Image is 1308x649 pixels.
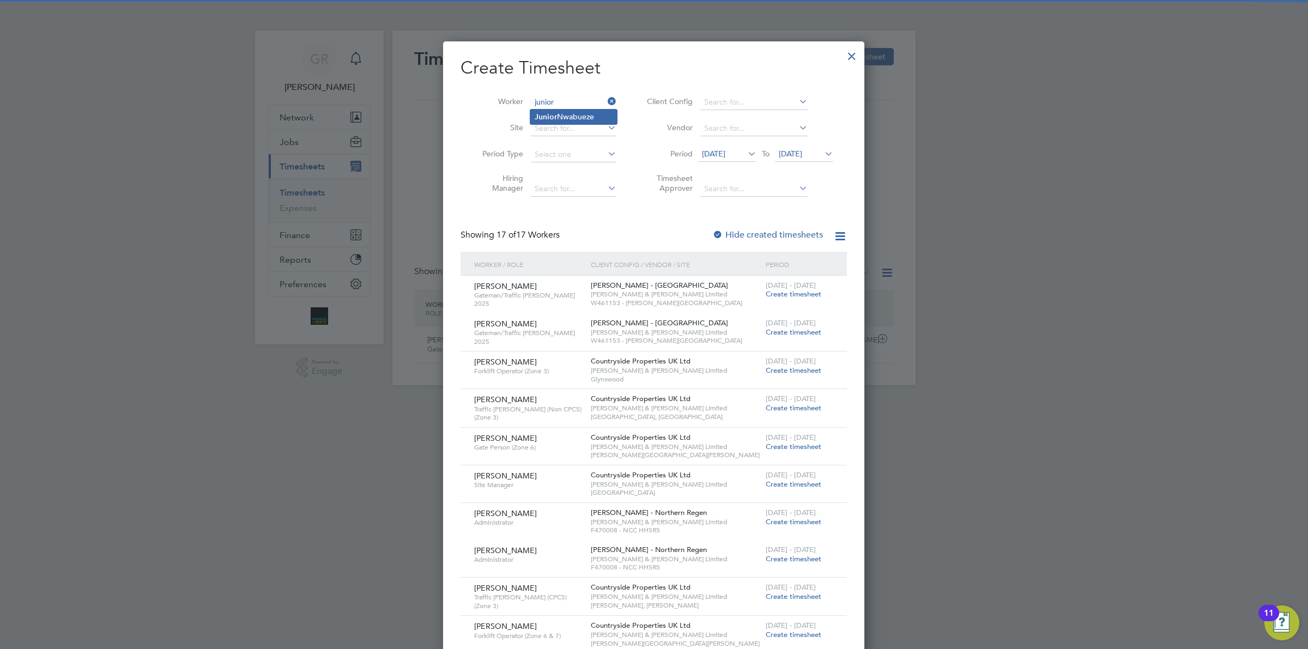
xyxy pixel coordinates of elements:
[591,413,760,421] span: [GEOGRAPHIC_DATA], [GEOGRAPHIC_DATA]
[591,366,760,375] span: [PERSON_NAME] & [PERSON_NAME] Limited
[474,149,523,159] label: Period Type
[766,545,816,554] span: [DATE] - [DATE]
[591,555,760,563] span: [PERSON_NAME] & [PERSON_NAME] Limited
[530,110,617,124] li: Nwabueze
[461,229,562,241] div: Showing
[588,252,763,277] div: Client Config / Vendor / Site
[535,112,557,122] b: Junior
[591,318,728,327] span: [PERSON_NAME] - [GEOGRAPHIC_DATA]
[474,96,523,106] label: Worker
[591,639,760,648] span: [PERSON_NAME][GEOGRAPHIC_DATA][PERSON_NAME]
[766,554,821,563] span: Create timesheet
[591,328,760,337] span: [PERSON_NAME] & [PERSON_NAME] Limited
[591,621,691,630] span: Countryside Properties UK Ltd
[766,480,821,489] span: Create timesheet
[779,149,802,159] span: [DATE]
[474,518,583,527] span: Administrator
[766,318,816,327] span: [DATE] - [DATE]
[474,621,537,631] span: [PERSON_NAME]
[474,433,537,443] span: [PERSON_NAME]
[766,366,821,375] span: Create timesheet
[763,252,836,277] div: Period
[766,281,816,290] span: [DATE] - [DATE]
[591,480,760,489] span: [PERSON_NAME] & [PERSON_NAME] Limited
[531,95,616,110] input: Search for...
[474,632,583,640] span: Forklift Operator (Zone 6 & 7)
[766,517,821,526] span: Create timesheet
[474,508,537,518] span: [PERSON_NAME]
[766,442,821,451] span: Create timesheet
[591,508,707,517] span: [PERSON_NAME] - Northern Regen
[591,488,760,497] span: [GEOGRAPHIC_DATA]
[644,173,693,193] label: Timesheet Approver
[531,147,616,162] input: Select one
[474,123,523,132] label: Site
[591,290,760,299] span: [PERSON_NAME] & [PERSON_NAME] Limited
[591,394,691,403] span: Countryside Properties UK Ltd
[474,357,537,367] span: [PERSON_NAME]
[644,149,693,159] label: Period
[474,545,537,555] span: [PERSON_NAME]
[766,289,821,299] span: Create timesheet
[591,545,707,554] span: [PERSON_NAME] - Northern Regen
[591,336,760,345] span: W461153 - [PERSON_NAME][GEOGRAPHIC_DATA]
[766,592,821,601] span: Create timesheet
[591,563,760,572] span: F470008 - NCC HHSRS
[766,394,816,403] span: [DATE] - [DATE]
[766,327,821,337] span: Create timesheet
[474,329,583,345] span: Gateman/Traffic [PERSON_NAME] 2025
[700,95,808,110] input: Search for...
[474,555,583,564] span: Administrator
[591,583,691,592] span: Countryside Properties UK Ltd
[766,470,816,480] span: [DATE] - [DATE]
[759,147,773,161] span: To
[712,229,823,240] label: Hide created timesheets
[766,630,821,639] span: Create timesheet
[1264,613,1274,627] div: 11
[474,395,537,404] span: [PERSON_NAME]
[700,121,808,136] input: Search for...
[496,229,516,240] span: 17 of
[766,583,816,592] span: [DATE] - [DATE]
[474,319,537,329] span: [PERSON_NAME]
[474,291,583,308] span: Gateman/Traffic [PERSON_NAME] 2025
[496,229,560,240] span: 17 Workers
[591,375,760,384] span: Glynswood
[591,630,760,639] span: [PERSON_NAME] & [PERSON_NAME] Limited
[474,443,583,452] span: Gate Person (Zone 6)
[700,181,808,197] input: Search for...
[591,518,760,526] span: [PERSON_NAME] & [PERSON_NAME] Limited
[591,281,728,290] span: [PERSON_NAME] - [GEOGRAPHIC_DATA]
[591,356,691,366] span: Countryside Properties UK Ltd
[644,96,693,106] label: Client Config
[591,442,760,451] span: [PERSON_NAME] & [PERSON_NAME] Limited
[591,451,760,459] span: [PERSON_NAME][GEOGRAPHIC_DATA][PERSON_NAME]
[591,470,691,480] span: Countryside Properties UK Ltd
[474,405,583,422] span: Traffic [PERSON_NAME] (Non CPCS) (Zone 3)
[766,433,816,442] span: [DATE] - [DATE]
[591,592,760,601] span: [PERSON_NAME] & [PERSON_NAME] Limited
[474,367,583,375] span: Forklift Operator (Zone 3)
[591,601,760,610] span: [PERSON_NAME], [PERSON_NAME]
[591,526,760,535] span: F470008 - NCC HHSRS
[474,583,537,593] span: [PERSON_NAME]
[474,471,537,481] span: [PERSON_NAME]
[591,404,760,413] span: [PERSON_NAME] & [PERSON_NAME] Limited
[474,481,583,489] span: Site Manager
[461,57,847,80] h2: Create Timesheet
[766,403,821,413] span: Create timesheet
[591,433,691,442] span: Countryside Properties UK Ltd
[591,299,760,307] span: W461153 - [PERSON_NAME][GEOGRAPHIC_DATA]
[766,508,816,517] span: [DATE] - [DATE]
[474,281,537,291] span: [PERSON_NAME]
[1264,605,1299,640] button: Open Resource Center, 11 new notifications
[474,593,583,610] span: Traffic [PERSON_NAME] (CPCS) (Zone 3)
[531,121,616,136] input: Search for...
[531,181,616,197] input: Search for...
[766,356,816,366] span: [DATE] - [DATE]
[702,149,725,159] span: [DATE]
[644,123,693,132] label: Vendor
[471,252,588,277] div: Worker / Role
[474,173,523,193] label: Hiring Manager
[766,621,816,630] span: [DATE] - [DATE]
